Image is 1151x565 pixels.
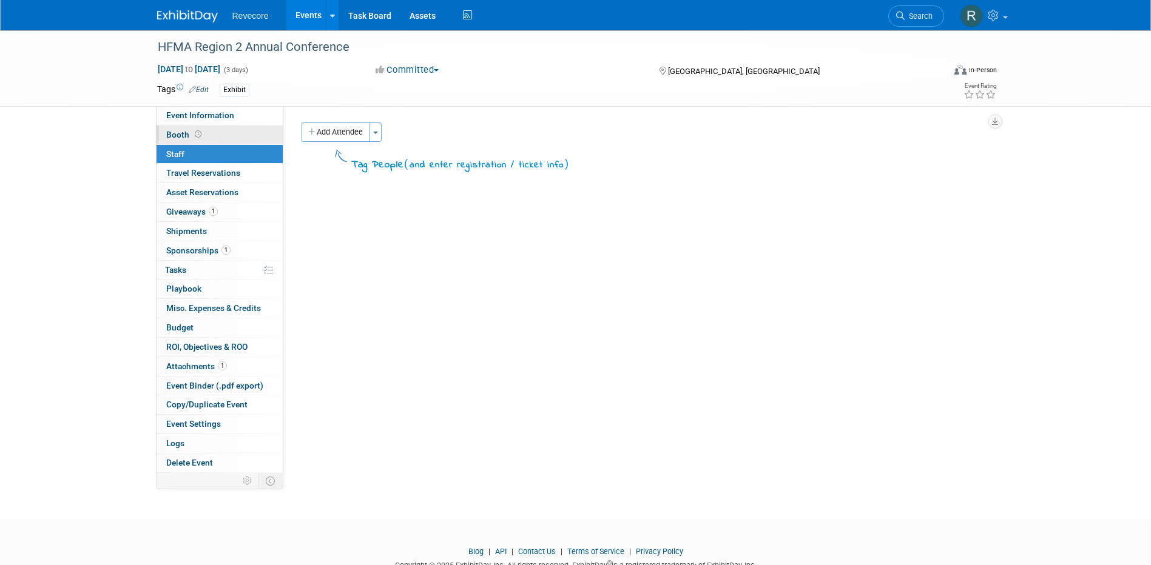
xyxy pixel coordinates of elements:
[166,342,248,352] span: ROI, Objectives & ROO
[905,12,933,21] span: Search
[157,64,221,75] span: [DATE] [DATE]
[166,303,261,313] span: Misc. Expenses & Credits
[166,323,194,332] span: Budget
[166,361,227,371] span: Attachments
[964,83,996,89] div: Event Rating
[157,83,209,97] td: Tags
[166,226,207,236] span: Shipments
[873,63,997,81] div: Event Format
[404,158,410,170] span: (
[218,361,227,370] span: 1
[410,158,564,172] span: and enter registration / ticket info
[166,284,201,293] span: Playbook
[209,207,218,216] span: 1
[165,265,186,275] span: Tasks
[157,376,283,395] a: Event Binder (.pdf export)
[154,36,926,58] div: HFMA Region 2 Annual Conference
[157,434,283,453] a: Logs
[636,547,683,556] a: Privacy Policy
[157,395,283,414] a: Copy/Duplicate Event
[192,130,204,139] span: Booth not reserved yet
[960,4,983,27] img: Rachael Sires
[518,547,556,556] a: Contact Us
[888,5,944,27] a: Search
[954,65,967,75] img: Format-Inperson.png
[220,84,249,96] div: Exhibit
[166,400,248,409] span: Copy/Duplicate Event
[157,222,283,241] a: Shipments
[157,261,283,279] a: Tasks
[564,158,569,170] span: )
[166,458,213,467] span: Delete Event
[157,241,283,260] a: Sponsorships1
[258,473,283,489] td: Toggle Event Tabs
[302,122,370,142] button: Add Attendee
[157,183,283,202] a: Asset Reservations
[237,473,258,489] td: Personalize Event Tab Strip
[668,67,820,76] span: [GEOGRAPHIC_DATA], [GEOGRAPHIC_DATA]
[166,381,263,390] span: Event Binder (.pdf export)
[495,547,507,556] a: API
[157,202,283,221] a: Giveaways1
[351,156,569,173] div: Tag People
[558,547,565,556] span: |
[567,547,624,556] a: Terms of Service
[166,419,221,429] span: Event Settings
[157,279,283,298] a: Playbook
[157,145,283,164] a: Staff
[157,338,283,356] a: ROI, Objectives & ROO
[189,85,209,94] a: Edit
[166,438,184,448] span: Logs
[166,187,238,197] span: Asset Reservations
[157,106,283,125] a: Event Information
[157,357,283,376] a: Attachments1
[166,246,231,255] span: Sponsorships
[183,64,195,74] span: to
[166,149,184,159] span: Staff
[157,125,283,144] a: Booth
[166,130,204,139] span: Booth
[232,11,269,21] span: Revecore
[508,547,516,556] span: |
[223,66,248,74] span: (3 days)
[166,110,234,120] span: Event Information
[221,246,231,255] span: 1
[157,415,283,433] a: Event Settings
[157,164,283,182] a: Travel Reservations
[485,547,493,556] span: |
[157,453,283,472] a: Delete Event
[468,547,484,556] a: Blog
[166,207,218,216] span: Giveaways
[157,318,283,337] a: Budget
[371,64,444,76] button: Committed
[626,547,634,556] span: |
[157,299,283,318] a: Misc. Expenses & Credits
[968,65,997,75] div: In-Person
[166,168,240,178] span: Travel Reservations
[157,10,218,22] img: ExhibitDay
